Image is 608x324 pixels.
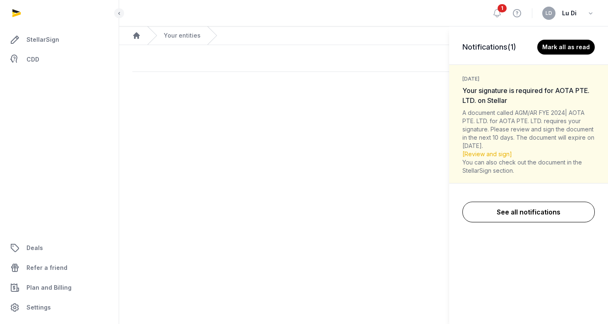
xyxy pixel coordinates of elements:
[462,86,589,105] span: Your signature is required for AOTA PTE. LTD. on Stellar
[462,202,595,222] a: See all notifications
[462,76,479,82] small: [DATE]
[462,150,512,157] a: [Review and sign]
[507,43,516,51] span: (1)
[537,40,595,55] button: Mark all as read
[462,41,516,53] h3: Notifications
[459,228,608,324] iframe: Chat Widget
[462,109,595,175] div: A document called AGM/AR FYE 2024| AOTA PTE. LTD. for AOTA PTE. LTD. requires your signature. Ple...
